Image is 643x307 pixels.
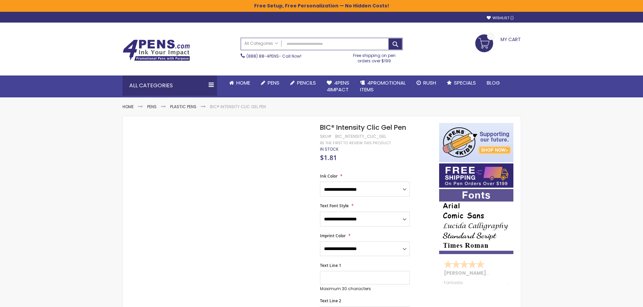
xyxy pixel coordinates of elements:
[320,153,337,162] span: $1.81
[224,75,256,90] a: Home
[147,104,157,110] a: Pens
[320,263,341,268] span: Text Line 1
[170,104,196,110] a: Plastic Pens
[439,189,513,254] img: font-personalization-examples
[320,133,332,139] strong: SKU
[285,75,321,90] a: Pencils
[320,173,338,179] span: Ink Color
[355,75,411,97] a: 4PROMOTIONALITEMS
[210,104,266,110] li: BIC® Intensity Clic Gel Pen
[236,79,250,86] span: Home
[256,75,285,90] a: Pens
[454,79,476,86] span: Specials
[444,280,509,285] div: Fantastic
[320,146,339,152] span: In stock
[487,79,500,86] span: Blog
[297,79,316,86] span: Pencils
[320,286,410,291] p: Maximum 30 characters
[346,50,403,64] div: Free shipping on pen orders over $199
[423,79,436,86] span: Rush
[439,123,513,162] img: 4pens 4 kids
[123,75,217,96] div: All Categories
[241,38,282,49] a: All Categories
[487,16,514,21] a: Wishlist
[327,79,349,93] span: 4Pens 4impact
[320,123,406,132] span: BIC® Intensity Clic Gel Pen
[444,270,488,276] span: [PERSON_NAME]
[320,141,391,146] a: Be the first to review this product
[244,41,278,46] span: All Categories
[441,75,481,90] a: Specials
[123,39,190,61] img: 4Pens Custom Pens and Promotional Products
[439,163,513,188] img: Free shipping on orders over $199
[320,298,341,304] span: Text Line 2
[411,75,441,90] a: Rush
[320,233,346,239] span: Imprint Color
[481,75,505,90] a: Blog
[246,53,301,59] span: - Call Now!
[123,104,134,110] a: Home
[335,134,386,139] div: bic_intensity_clic_gel
[320,147,339,152] div: Availability
[268,79,279,86] span: Pens
[321,75,355,97] a: 4Pens4impact
[246,53,279,59] a: (888) 88-4PENS
[360,79,406,93] span: 4PROMOTIONAL ITEMS
[320,203,349,209] span: Text Font Style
